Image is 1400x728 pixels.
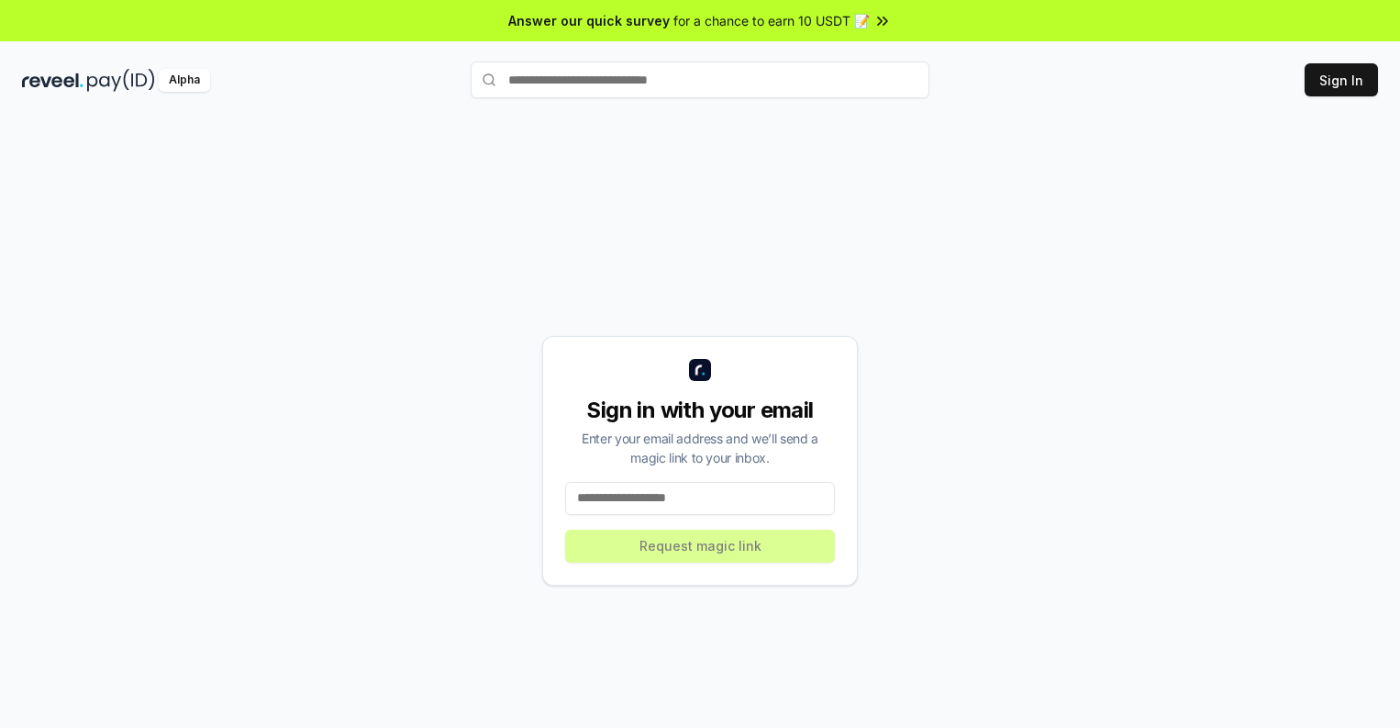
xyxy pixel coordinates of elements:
[508,11,670,30] span: Answer our quick survey
[22,69,83,92] img: reveel_dark
[1305,63,1378,96] button: Sign In
[159,69,210,92] div: Alpha
[565,429,835,467] div: Enter your email address and we’ll send a magic link to your inbox.
[673,11,870,30] span: for a chance to earn 10 USDT 📝
[565,396,835,425] div: Sign in with your email
[689,359,711,381] img: logo_small
[87,69,155,92] img: pay_id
